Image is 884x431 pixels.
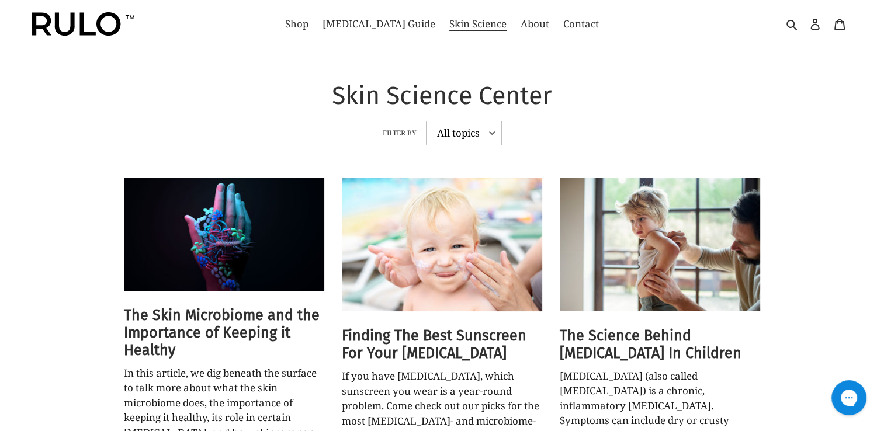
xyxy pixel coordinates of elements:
span: Skin Science [449,17,507,31]
a: The Skin Microbiome and the Importance of Keeping it Healthy [124,178,324,359]
h1: Skin Science Center [124,81,761,111]
h2: Finding The Best Sunscreen For Your [MEDICAL_DATA] [342,327,542,362]
a: Skin Science [443,15,512,33]
img: Rulo™ Skin [32,12,134,36]
a: Finding The Best Sunscreen For Your [MEDICAL_DATA] [342,178,542,362]
a: Contact [557,15,605,33]
a: The Science Behind [MEDICAL_DATA] In Children [560,178,760,362]
h2: The Science Behind [MEDICAL_DATA] In Children [560,327,760,362]
h2: The Skin Microbiome and the Importance of Keeping it Healthy [124,307,324,359]
span: Contact [563,17,599,31]
iframe: Gorgias live chat messenger [826,376,872,419]
span: [MEDICAL_DATA] Guide [323,17,435,31]
span: About [521,17,549,31]
a: About [515,15,555,33]
a: [MEDICAL_DATA] Guide [317,15,441,33]
span: Shop [285,17,308,31]
label: Filter by [383,128,417,138]
a: Shop [279,15,314,33]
